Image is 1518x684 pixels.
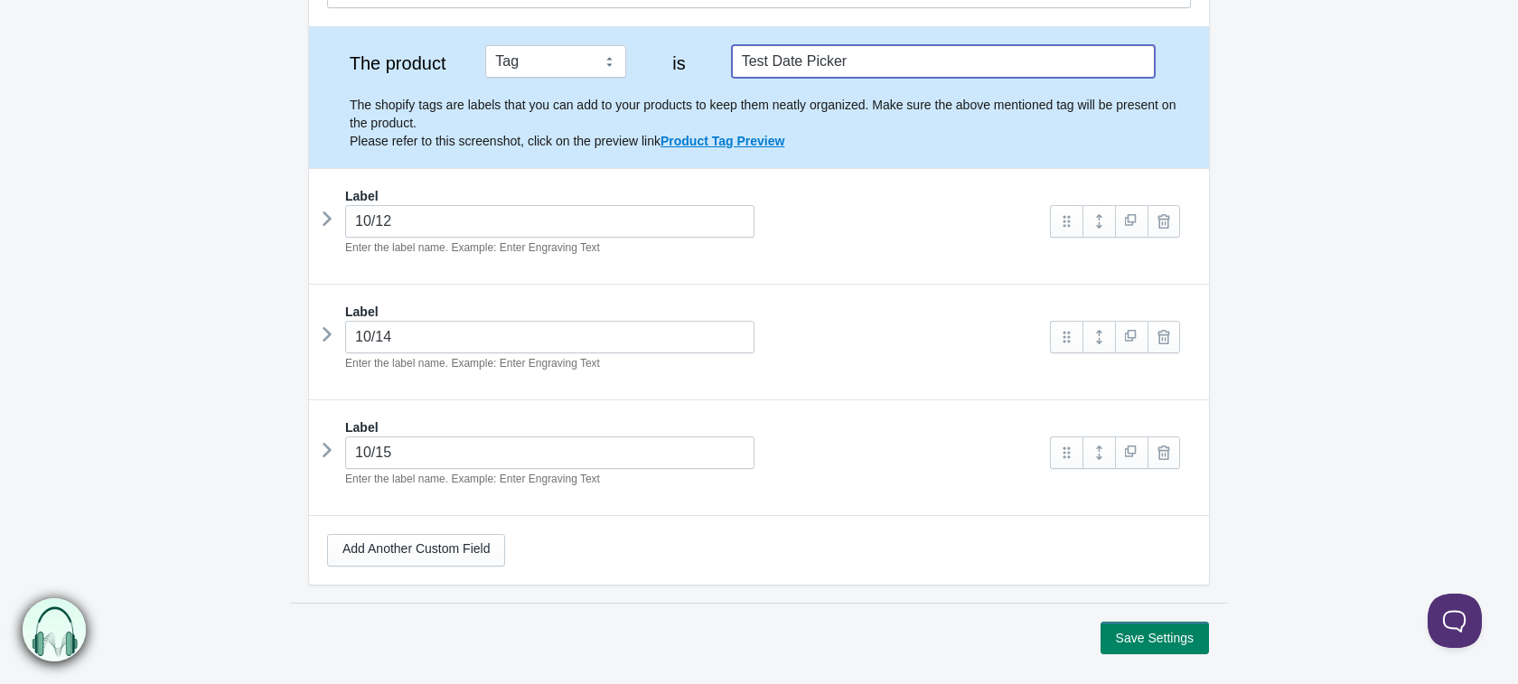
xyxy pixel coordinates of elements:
[327,534,505,567] a: Add Another Custom Field
[23,598,86,661] img: bxm.png
[345,357,600,370] em: Enter the label name. Example: Enter Engraving Text
[345,241,600,254] em: Enter the label name. Example: Enter Engraving Text
[327,54,468,72] label: The product
[345,418,379,436] label: Label
[350,96,1191,150] p: The shopify tags are labels that you can add to your products to keep them neatly organized. Make...
[644,54,715,72] label: is
[661,134,784,148] a: Product Tag Preview
[345,473,600,485] em: Enter the label name. Example: Enter Engraving Text
[1101,622,1209,654] button: Save Settings
[1428,594,1482,648] iframe: Toggle Customer Support
[345,187,379,205] label: Label
[345,303,379,321] label: Label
